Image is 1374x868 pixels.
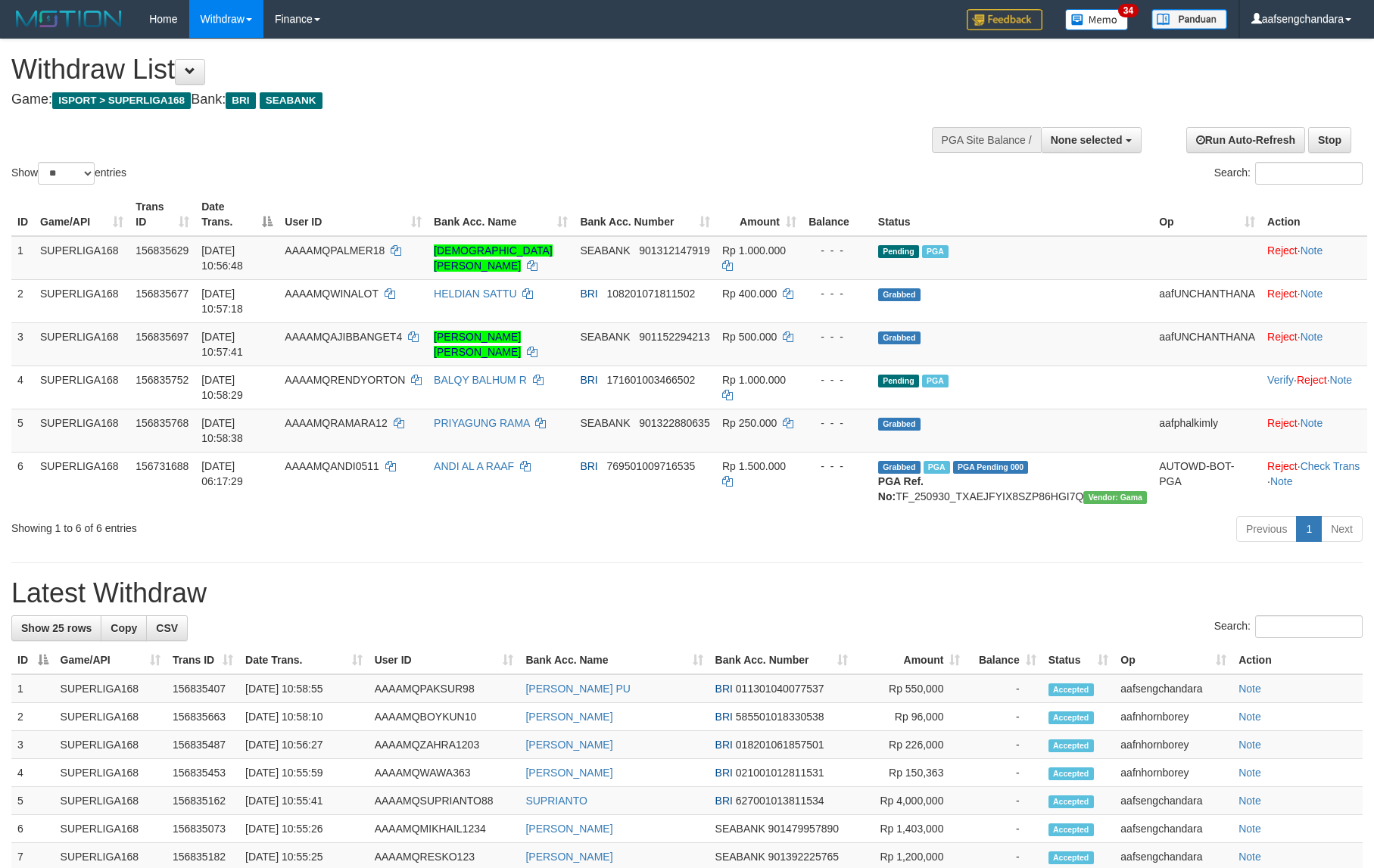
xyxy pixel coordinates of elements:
span: ISPORT > SUPERLIGA168 [52,92,191,109]
span: CSV [156,622,178,634]
span: Grabbed [878,418,921,431]
span: Copy 901322880635 to clipboard [639,417,709,429]
td: - [966,787,1042,815]
span: AAAAMQWINALOT [285,288,378,300]
a: Note [1270,475,1293,487]
a: Reject [1267,288,1298,300]
td: [DATE] 10:56:27 [239,731,369,759]
span: None selected [1051,134,1123,146]
th: Date Trans.: activate to sort column descending [195,193,279,236]
span: Vendor URL: https://trx31.1velocity.biz [1083,491,1147,504]
label: Search: [1214,615,1363,638]
td: · [1261,236,1367,280]
a: Note [1238,739,1261,751]
select: Showentries [38,162,95,185]
td: AAAAMQPAKSUR98 [369,674,520,703]
div: - - - [809,329,866,344]
a: Reject [1267,244,1298,257]
td: 5 [11,787,55,815]
a: [PERSON_NAME] [525,851,612,863]
a: [PERSON_NAME] [525,711,612,723]
span: Pending [878,245,919,258]
a: HELDIAN SATTU [434,288,516,300]
span: [DATE] 10:58:38 [201,417,243,444]
span: 156835677 [136,288,188,300]
a: [PERSON_NAME] [525,739,612,751]
td: SUPERLIGA168 [55,815,167,843]
td: SUPERLIGA168 [34,322,129,366]
td: SUPERLIGA168 [34,366,129,409]
a: SUPRIANTO [525,795,587,807]
div: - - - [809,243,866,258]
label: Show entries [11,162,126,185]
span: Marked by aafsengchandara [922,245,949,258]
span: Marked by aafromsomean [924,461,950,474]
a: Note [1238,795,1261,807]
img: Feedback.jpg [967,9,1042,30]
a: Note [1301,288,1323,300]
span: Rp 1.000.000 [722,374,786,386]
td: aafsengchandara [1114,674,1232,703]
td: · [1261,279,1367,322]
span: Rp 400.000 [722,288,777,300]
td: AAAAMQMIKHAIL1234 [369,815,520,843]
img: Button%20Memo.svg [1065,9,1129,30]
span: Show 25 rows [21,622,92,634]
span: Accepted [1048,739,1094,752]
th: User ID: activate to sort column ascending [369,646,520,674]
h4: Game: Bank: [11,92,901,107]
a: Copy [101,615,147,641]
span: Accepted [1048,851,1094,864]
th: Action [1232,646,1363,674]
td: · [1261,322,1367,366]
td: SUPERLIGA168 [55,787,167,815]
td: aafnhornborey [1114,731,1232,759]
td: Rp 226,000 [854,731,966,759]
a: [PERSON_NAME] [PERSON_NAME] [434,331,521,358]
th: Action [1261,193,1367,236]
span: Rp 250.000 [722,417,777,429]
td: SUPERLIGA168 [55,674,167,703]
span: AAAAMQPALMER18 [285,244,385,257]
a: 1 [1296,516,1322,542]
a: [PERSON_NAME] [525,767,612,779]
span: Accepted [1048,683,1094,696]
a: [PERSON_NAME] PU [525,683,630,695]
span: [DATE] 10:57:18 [201,288,243,315]
td: - [966,703,1042,731]
span: Marked by aafsengchandara [922,375,949,387]
td: TF_250930_TXAEJFYIX8SZP86HGI7Q [872,452,1153,510]
td: 1 [11,236,34,280]
div: PGA Site Balance / [932,127,1041,153]
td: - [966,731,1042,759]
td: Rp 4,000,000 [854,787,966,815]
span: Accepted [1048,711,1094,724]
span: Copy 018201061857501 to clipboard [736,739,824,751]
a: Note [1301,417,1323,429]
th: Op: activate to sort column ascending [1114,646,1232,674]
td: 5 [11,409,34,452]
th: ID: activate to sort column descending [11,646,55,674]
td: SUPERLIGA168 [55,731,167,759]
span: Copy 901479957890 to clipboard [768,823,839,835]
td: aafphalkimly [1153,409,1261,452]
span: Accepted [1048,767,1094,780]
td: SUPERLIGA168 [55,703,167,731]
td: Rp 150,363 [854,759,966,787]
a: Run Auto-Refresh [1186,127,1305,153]
span: Copy 769501009716535 to clipboard [606,460,695,472]
td: · · [1261,366,1367,409]
input: Search: [1255,162,1363,185]
span: BRI [715,767,733,779]
th: ID [11,193,34,236]
a: Reject [1267,331,1298,343]
span: Rp 1.500.000 [722,460,786,472]
td: 1 [11,674,55,703]
span: SEABANK [580,331,630,343]
td: 156835487 [167,731,239,759]
a: PRIYAGUNG RAMA [434,417,530,429]
div: Showing 1 to 6 of 6 entries [11,515,561,536]
span: Copy 627001013811534 to clipboard [736,795,824,807]
span: 156835629 [136,244,188,257]
td: AUTOWD-BOT-PGA [1153,452,1261,510]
